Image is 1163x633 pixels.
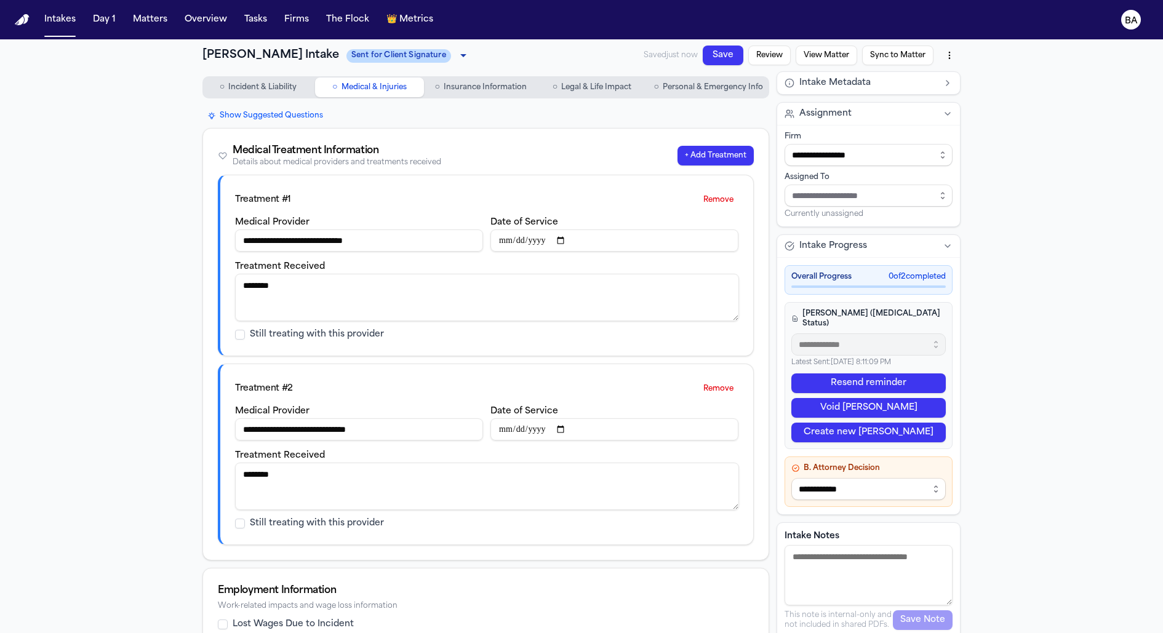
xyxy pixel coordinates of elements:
[698,379,738,399] button: Remove
[938,44,961,66] button: More actions
[202,108,328,123] button: Show Suggested Questions
[785,185,953,207] input: Assign to staff member
[490,218,558,227] label: Date of Service
[39,9,81,31] button: Intakes
[434,81,439,94] span: ○
[796,46,857,65] button: View Matter
[644,52,698,59] span: Saved just now
[204,78,313,97] button: Go to Incident & Liability
[777,103,960,125] button: Assignment
[777,72,960,94] button: Intake Metadata
[785,144,953,166] input: Select firm
[444,82,527,92] span: Insurance Information
[791,463,946,473] h4: B. Attorney Decision
[235,418,483,440] input: Medical provider
[321,9,374,31] button: The Flock
[654,81,659,94] span: ○
[346,49,451,63] span: Sent for Client Signature
[785,545,953,605] textarea: Intake notes
[785,530,953,543] label: Intake Notes
[799,240,867,252] span: Intake Progress
[553,81,558,94] span: ○
[250,328,384,341] label: Still treating with this provider
[777,235,960,257] button: Intake Progress
[785,172,953,182] div: Assigned To
[703,46,743,65] button: Save
[698,190,738,210] button: Remove
[279,9,314,31] button: Firms
[235,229,483,252] input: Medical provider
[799,108,852,120] span: Assignment
[88,9,121,31] button: Day 1
[490,229,738,252] input: Date of service
[235,274,739,321] textarea: Treatment received
[791,272,852,282] span: Overall Progress
[649,78,768,97] button: Go to Personal & Emergency Info
[791,309,946,328] h4: [PERSON_NAME] ([MEDICAL_DATA] Status)
[785,610,893,630] p: This note is internal-only and not included in shared PDFs.
[490,407,558,416] label: Date of Service
[663,82,763,92] span: Personal & Emergency Info
[235,218,310,227] label: Medical Provider
[233,143,441,158] div: Medical Treatment Information
[332,81,337,94] span: ○
[218,583,754,598] div: Employment Information
[235,383,293,395] div: Treatment # 2
[791,358,946,368] p: Latest Sent: [DATE] 8:11:09 PM
[561,82,631,92] span: Legal & Life Impact
[235,463,739,510] textarea: Treatment received
[235,451,325,460] label: Treatment Received
[490,418,738,440] input: Date of service
[346,47,471,64] div: Update intake status
[202,47,339,64] h1: [PERSON_NAME] Intake
[128,9,172,31] button: Matters
[862,46,933,65] button: Sync to Matter
[791,423,946,442] button: Create new [PERSON_NAME]
[799,77,871,89] span: Intake Metadata
[239,9,272,31] button: Tasks
[791,398,946,418] button: Void [PERSON_NAME]
[235,194,291,206] div: Treatment # 1
[315,78,424,97] button: Go to Medical & Injuries
[342,82,407,92] span: Medical & Injuries
[382,9,438,31] button: crownMetrics
[538,78,647,97] button: Go to Legal & Life Impact
[785,209,863,219] span: Currently unassigned
[426,78,535,97] button: Go to Insurance Information
[235,407,310,416] label: Medical Provider
[15,14,30,26] img: Finch Logo
[233,158,441,167] div: Details about medical providers and treatments received
[228,82,297,92] span: Incident & Liability
[15,14,30,26] a: Home
[235,262,325,271] label: Treatment Received
[233,618,354,631] label: Lost Wages Due to Incident
[677,146,754,165] button: + Add Treatment
[785,132,953,141] div: Firm
[180,9,232,31] button: Overview
[250,517,384,530] label: Still treating with this provider
[218,602,754,611] div: Work-related impacts and wage loss information
[748,46,791,65] button: Review
[889,272,946,282] span: 0 of 2 completed
[220,81,225,94] span: ○
[791,373,946,393] button: Resend reminder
